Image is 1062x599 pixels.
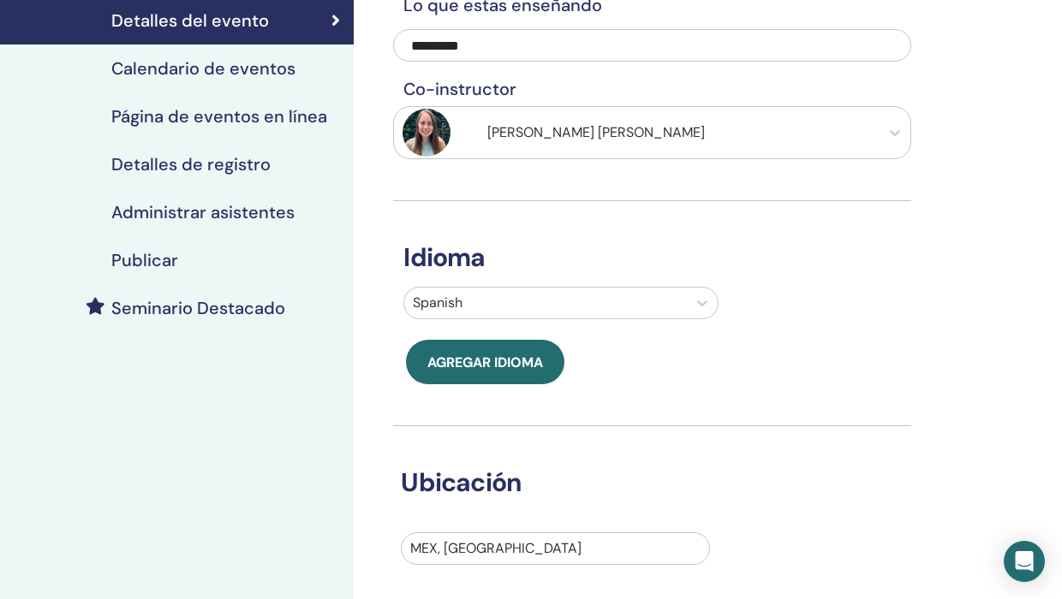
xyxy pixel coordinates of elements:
[393,242,911,273] h3: Idioma
[403,109,450,157] img: default.jpg
[111,106,327,127] h4: Página de eventos en línea
[393,79,911,99] h4: Co-instructor
[111,58,295,79] h4: Calendario de eventos
[111,250,178,270] h4: Publicar
[111,298,285,318] h4: Seminario Destacado
[487,123,705,141] span: [PERSON_NAME] [PERSON_NAME]
[111,10,269,31] h4: Detalles del evento
[406,340,564,384] button: Agregar idioma
[1004,541,1045,582] div: Open Intercom Messenger
[427,353,543,371] span: Agregar idioma
[111,202,295,222] h4: Administrar asistentes
[391,467,888,498] h3: Ubicación
[111,154,271,175] h4: Detalles de registro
